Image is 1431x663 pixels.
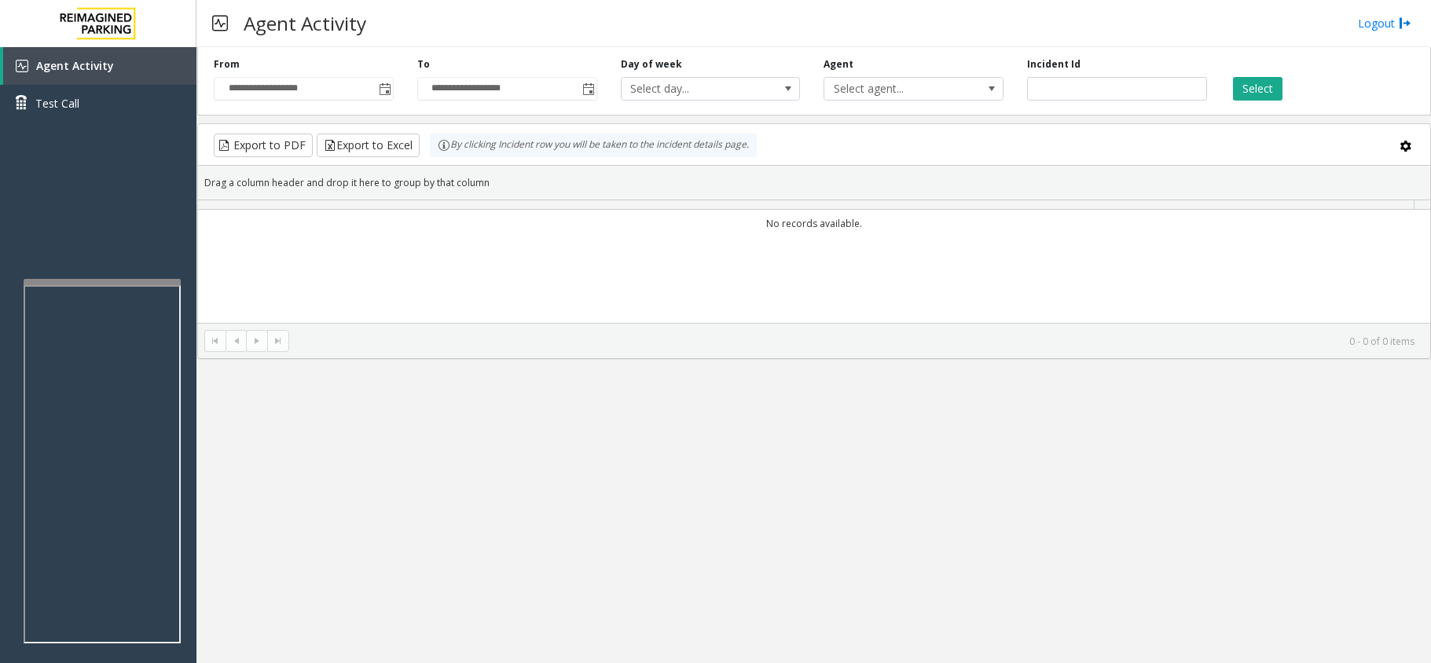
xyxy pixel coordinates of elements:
[579,78,596,100] span: Toggle popup
[16,60,28,72] img: 'icon'
[376,78,393,100] span: Toggle popup
[35,95,79,112] span: Test Call
[317,134,420,157] button: Export to Excel
[299,335,1414,348] kendo-pager-info: 0 - 0 of 0 items
[214,134,313,157] button: Export to PDF
[438,139,450,152] img: infoIcon.svg
[236,4,374,42] h3: Agent Activity
[824,78,967,100] span: Select agent...
[621,57,682,71] label: Day of week
[622,78,764,100] span: Select day...
[198,210,1430,237] td: No records available.
[824,57,853,71] label: Agent
[430,134,757,157] div: By clicking Incident row you will be taken to the incident details page.
[212,4,228,42] img: pageIcon
[3,47,196,85] a: Agent Activity
[198,200,1430,323] div: Data table
[824,77,1004,101] span: NO DATA FOUND
[198,169,1430,196] div: Drag a column header and drop it here to group by that column
[1358,15,1411,31] a: Logout
[36,58,114,73] span: Agent Activity
[1233,77,1282,101] button: Select
[1399,15,1411,31] img: logout
[417,57,430,71] label: To
[214,57,240,71] label: From
[1027,57,1081,71] label: Incident Id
